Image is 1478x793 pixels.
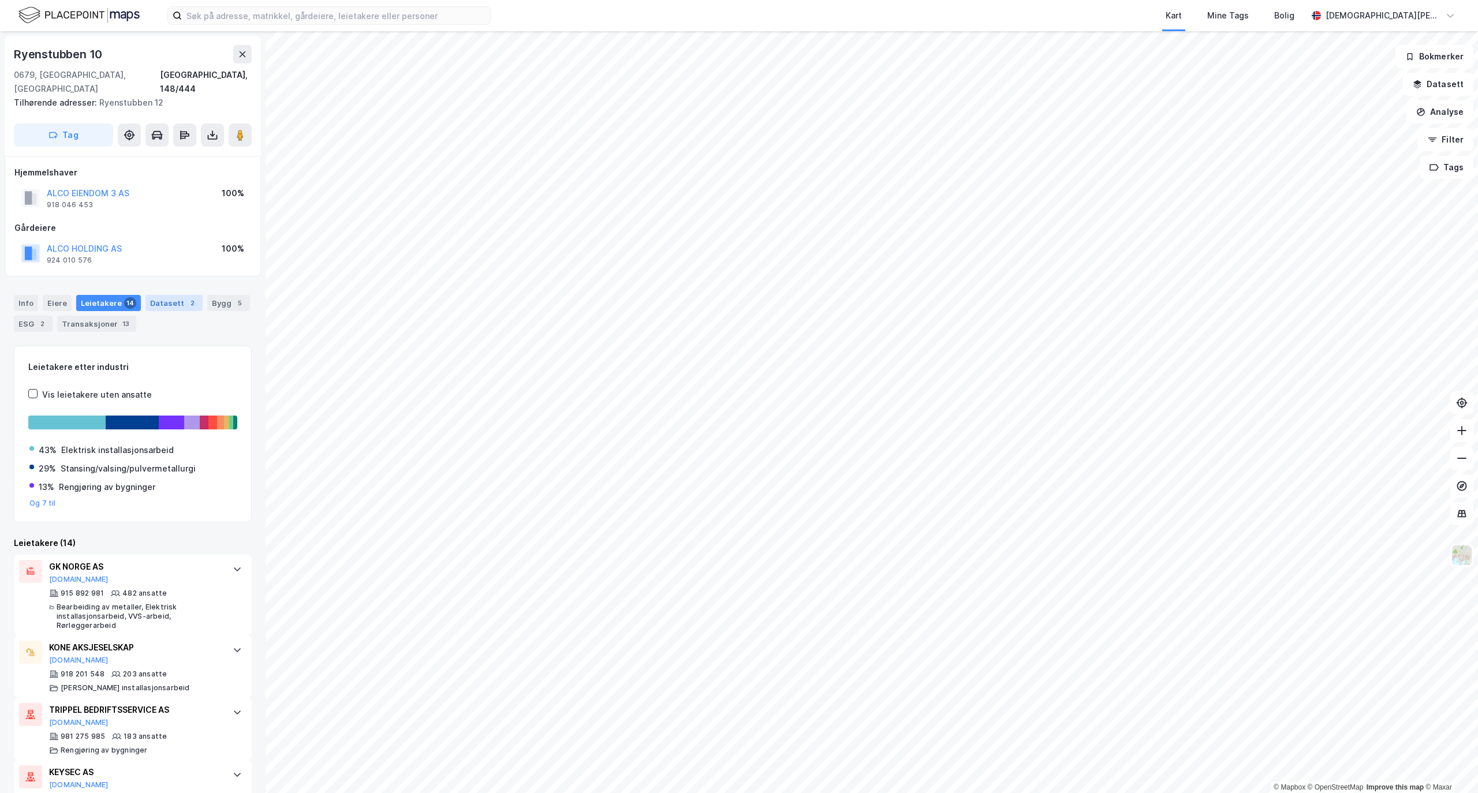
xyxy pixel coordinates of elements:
[1395,45,1473,68] button: Bokmerker
[186,297,198,309] div: 2
[1403,73,1473,96] button: Datasett
[29,499,56,508] button: Og 7 til
[61,746,148,755] div: Rengjøring av bygninger
[18,5,140,25] img: logo.f888ab2527a4732fd821a326f86c7f29.svg
[14,221,251,235] div: Gårdeiere
[49,575,109,584] button: [DOMAIN_NAME]
[61,732,105,741] div: 981 275 985
[1420,738,1478,793] div: Kontrollprogram for chat
[39,462,56,476] div: 29%
[39,480,54,494] div: 13%
[1274,783,1305,791] a: Mapbox
[76,295,141,311] div: Leietakere
[61,589,104,598] div: 915 892 981
[43,295,72,311] div: Eiere
[39,443,57,457] div: 43%
[14,96,242,110] div: Ryenstubben 12
[123,669,167,679] div: 203 ansatte
[47,200,93,210] div: 918 046 453
[182,7,490,24] input: Søk på adresse, matrikkel, gårdeiere, leietakere eller personer
[14,68,160,96] div: 0679, [GEOGRAPHIC_DATA], [GEOGRAPHIC_DATA]
[160,68,252,96] div: [GEOGRAPHIC_DATA], 148/444
[49,718,109,727] button: [DOMAIN_NAME]
[47,256,92,265] div: 924 010 576
[207,295,250,311] div: Bygg
[120,318,132,330] div: 13
[1166,9,1182,23] div: Kart
[1207,9,1249,23] div: Mine Tags
[49,641,221,654] div: KONE AKSJESELSKAP
[122,589,167,598] div: 482 ansatte
[61,443,174,457] div: Elektrisk installasjonsarbeid
[42,388,152,402] div: Vis leietakere uten ansatte
[14,45,104,63] div: Ryenstubben 10
[28,360,237,374] div: Leietakere etter industri
[14,166,251,179] div: Hjemmelshaver
[14,124,113,147] button: Tag
[1420,156,1473,179] button: Tags
[1308,783,1364,791] a: OpenStreetMap
[145,295,203,311] div: Datasett
[57,603,221,630] div: Bearbeiding av metaller, Elektrisk installasjonsarbeid, VVS-arbeid, Rørleggerarbeid
[61,669,104,679] div: 918 201 548
[49,703,221,717] div: TRIPPEL BEDRIFTSSERVICE AS
[234,297,245,309] div: 5
[49,656,109,665] button: [DOMAIN_NAME]
[222,242,244,256] div: 100%
[61,462,196,476] div: Stansing/valsing/pulvermetallurgi
[124,297,136,309] div: 14
[36,318,48,330] div: 2
[1451,544,1473,566] img: Z
[57,316,136,332] div: Transaksjoner
[14,98,99,107] span: Tilhørende adresser:
[49,765,221,779] div: KEYSEC AS
[1406,100,1473,124] button: Analyse
[14,316,53,332] div: ESG
[222,186,244,200] div: 100%
[14,536,252,550] div: Leietakere (14)
[14,295,38,311] div: Info
[49,560,221,574] div: GK NORGE AS
[1274,9,1294,23] div: Bolig
[1418,128,1473,151] button: Filter
[59,480,155,494] div: Rengjøring av bygninger
[61,683,190,693] div: [PERSON_NAME] installasjonsarbeid
[1326,9,1441,23] div: [DEMOGRAPHIC_DATA][PERSON_NAME]
[1420,738,1478,793] iframe: Chat Widget
[49,780,109,790] button: [DOMAIN_NAME]
[1367,783,1424,791] a: Improve this map
[124,732,167,741] div: 183 ansatte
